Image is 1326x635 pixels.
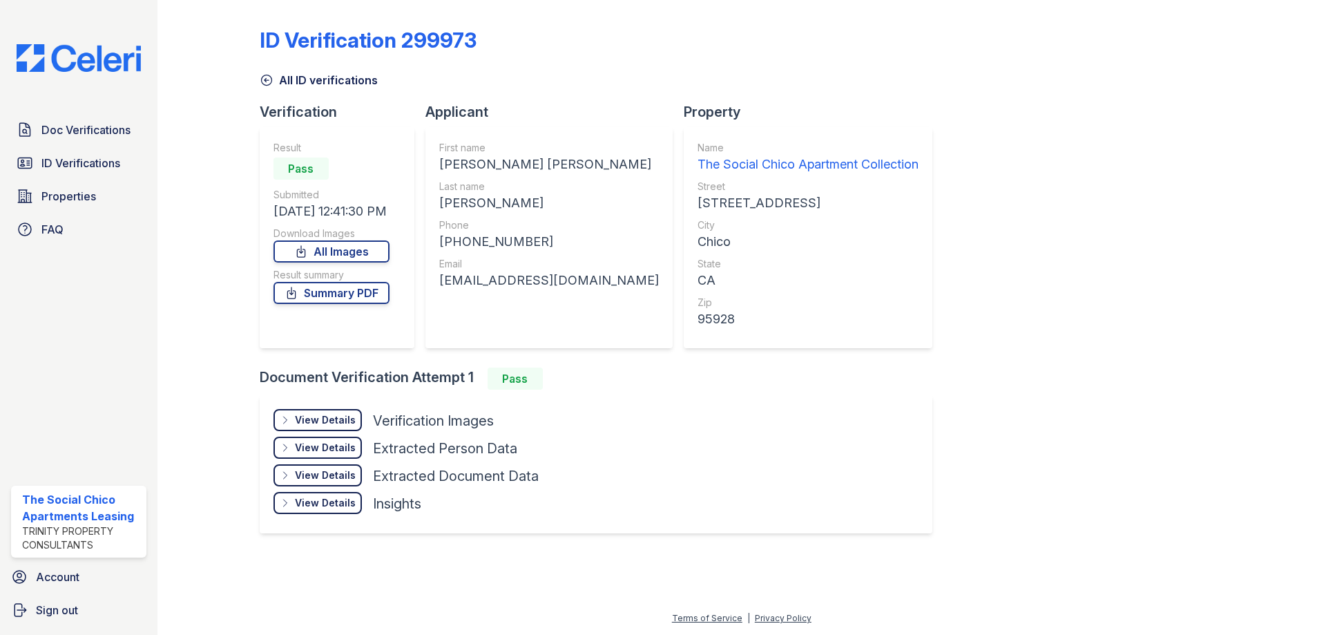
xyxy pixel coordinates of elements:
div: The Social Chico Apartments Leasing [22,491,141,524]
a: Terms of Service [672,613,742,623]
div: [DATE] 12:41:30 PM [273,202,390,221]
div: View Details [295,496,356,510]
div: Zip [698,296,919,310]
div: Verification Images [373,411,494,430]
a: Summary PDF [273,282,390,304]
div: Name [698,141,919,155]
div: [PERSON_NAME] [439,193,659,213]
div: State [698,257,919,271]
div: Pass [488,368,543,390]
a: All Images [273,240,390,263]
span: ID Verifications [41,155,120,171]
div: Last name [439,180,659,193]
div: Insights [373,494,421,513]
div: 95928 [698,310,919,329]
div: Phone [439,218,659,232]
div: Extracted Document Data [373,466,539,486]
span: Doc Verifications [41,122,131,138]
div: View Details [295,413,356,427]
div: Result summary [273,268,390,282]
div: Document Verification Attempt 1 [260,368,943,390]
div: The Social Chico Apartment Collection [698,155,919,174]
div: [PHONE_NUMBER] [439,232,659,252]
div: Verification [260,102,425,122]
div: ID Verification 299973 [260,28,477,53]
div: | [747,613,750,623]
span: Properties [41,188,96,205]
div: Applicant [425,102,684,122]
a: Account [6,563,152,591]
div: [STREET_ADDRESS] [698,193,919,213]
div: Submitted [273,188,390,202]
div: Property [684,102,943,122]
div: [EMAIL_ADDRESS][DOMAIN_NAME] [439,271,659,290]
div: Extracted Person Data [373,439,517,458]
a: Doc Verifications [11,116,146,144]
a: Privacy Policy [755,613,811,623]
span: Account [36,569,79,585]
div: Street [698,180,919,193]
span: FAQ [41,221,64,238]
a: Sign out [6,596,152,624]
a: All ID verifications [260,72,378,88]
div: Chico [698,232,919,252]
div: [PERSON_NAME] [PERSON_NAME] [439,155,659,174]
div: Pass [273,158,329,180]
div: Result [273,141,390,155]
img: CE_Logo_Blue-a8612792a0a2168367f1c8372b55b34899dd931a85d93a1a3d3e32e68fde9ad4.png [6,44,152,72]
div: Download Images [273,227,390,240]
a: ID Verifications [11,149,146,177]
a: Name The Social Chico Apartment Collection [698,141,919,174]
div: View Details [295,468,356,482]
div: First name [439,141,659,155]
a: Properties [11,182,146,210]
div: Trinity Property Consultants [22,524,141,552]
a: FAQ [11,216,146,243]
div: City [698,218,919,232]
div: View Details [295,441,356,455]
span: Sign out [36,602,78,618]
div: Email [439,257,659,271]
div: CA [698,271,919,290]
